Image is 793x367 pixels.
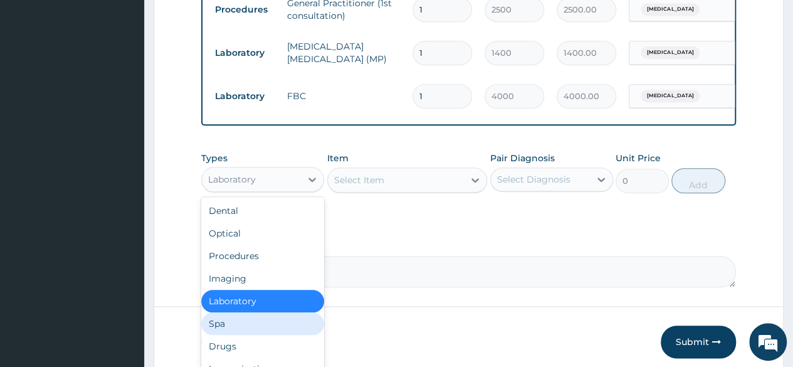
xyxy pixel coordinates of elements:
[201,199,324,222] div: Dental
[201,267,324,290] div: Imaging
[327,152,349,164] label: Item
[206,6,236,36] div: Minimize live chat window
[209,41,281,65] td: Laboratory
[661,326,736,358] button: Submit
[201,222,324,245] div: Optical
[209,85,281,108] td: Laboratory
[6,238,239,282] textarea: Type your message and hit 'Enter'
[201,290,324,312] div: Laboratory
[334,174,384,186] div: Select Item
[281,34,406,72] td: [MEDICAL_DATA] [MEDICAL_DATA] (MP)
[201,335,324,358] div: Drugs
[641,90,700,102] span: [MEDICAL_DATA]
[201,312,324,335] div: Spa
[616,152,661,164] label: Unit Price
[497,173,570,186] div: Select Diagnosis
[490,152,555,164] label: Pair Diagnosis
[641,3,700,16] span: [MEDICAL_DATA]
[671,168,725,193] button: Add
[208,173,256,186] div: Laboratory
[281,83,406,109] td: FBC
[23,63,51,94] img: d_794563401_company_1708531726252_794563401
[201,153,228,164] label: Types
[641,46,700,59] span: [MEDICAL_DATA]
[201,245,324,267] div: Procedures
[73,106,173,233] span: We're online!
[65,70,211,87] div: Chat with us now
[201,238,736,249] label: Comment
